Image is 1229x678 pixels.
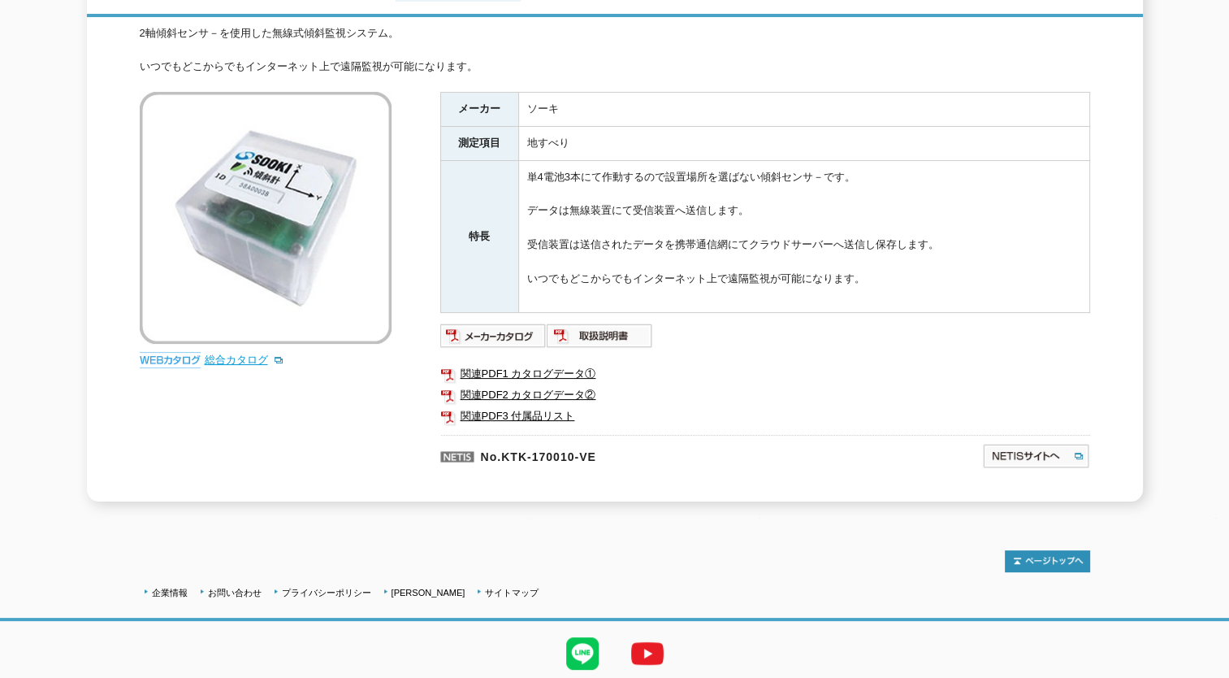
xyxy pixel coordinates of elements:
div: 2軸傾斜センサ－を使用した無線式傾斜監視システム。 いつでもどこからでもインターネット上で遠隔監視が可能になります。 [140,25,1090,76]
a: 関連PDF1 カタログデータ① [440,363,1090,385]
img: メーカーカタログ [440,323,547,349]
td: 単4電池3本にて作動するので設置場所を選ばない傾斜センサ－です。 データは無線装置にて受信装置へ送信します。 受信装置は送信されたデータを携帯通信網にてクラウドサーバーへ送信し保存します。 いつ... [518,160,1089,312]
p: No.KTK-170010-VE [440,435,825,474]
td: ソーキ [518,93,1089,127]
th: 特長 [440,160,518,312]
img: 取扱説明書 [547,323,653,349]
img: 無線式傾斜監視システム チルフォメーション [140,92,392,344]
a: 関連PDF2 カタログデータ② [440,385,1090,406]
a: 企業情報 [152,588,188,598]
a: お問い合わせ [208,588,262,598]
a: 総合カタログ [205,354,284,366]
img: NETISサイトへ [982,443,1090,469]
td: 地すべり [518,127,1089,161]
th: 測定項目 [440,127,518,161]
img: トップページへ [1005,550,1090,572]
a: 関連PDF3 付属品リスト [440,406,1090,427]
a: サイトマップ [485,588,539,598]
a: プライバシーポリシー [282,588,371,598]
a: [PERSON_NAME] [392,588,465,598]
th: メーカー [440,93,518,127]
a: 取扱説明書 [547,333,653,346]
a: メーカーカタログ [440,333,547,346]
img: webカタログ [140,352,201,368]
